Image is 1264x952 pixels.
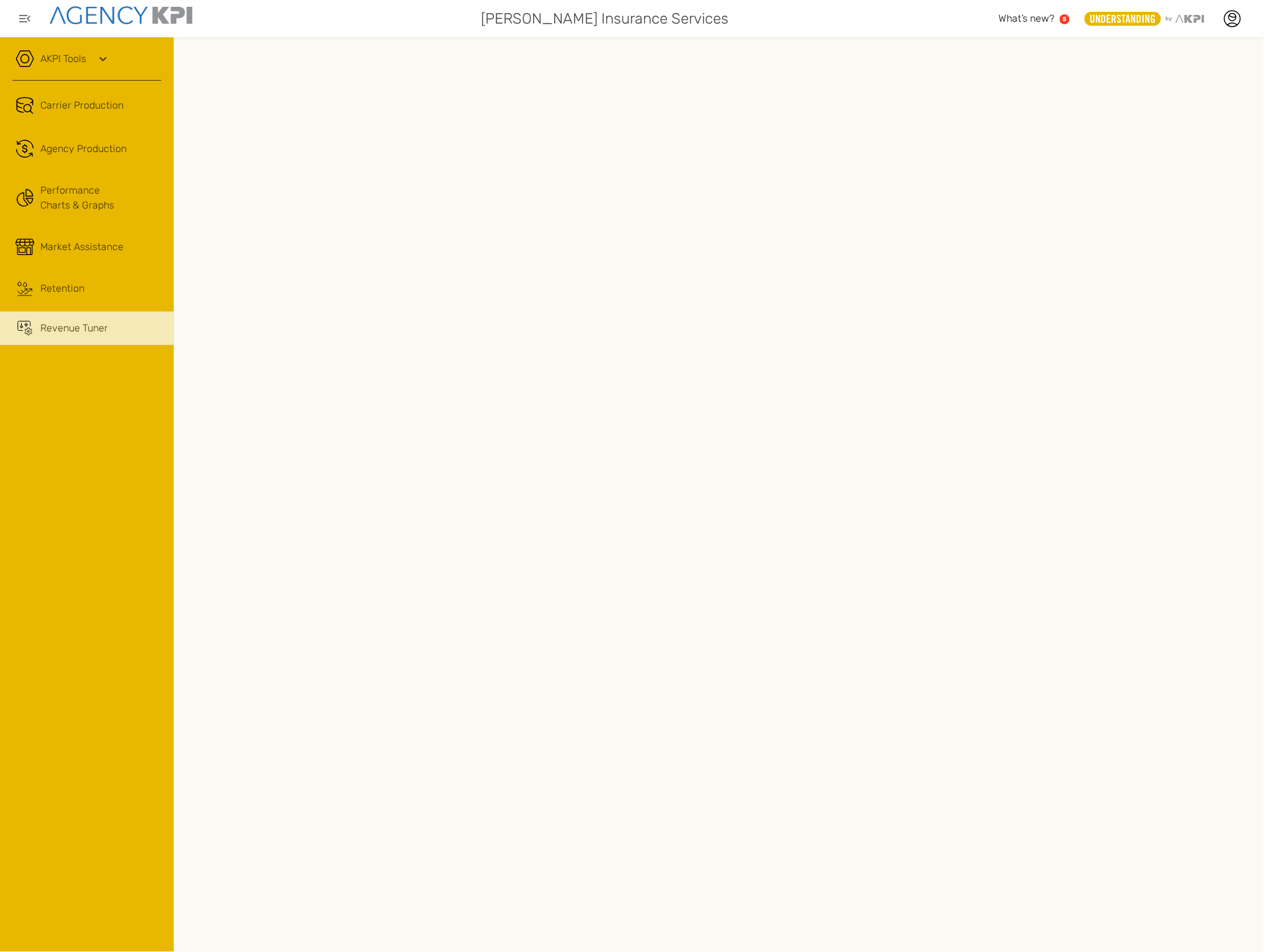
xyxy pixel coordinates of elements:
span: Agency Production [40,141,127,156]
span: What’s new? [999,12,1055,24]
a: 5 [1060,14,1070,24]
div: Retention [40,281,84,296]
img: agencykpi-logo-550x69-2d9e3fa8.png [50,6,192,24]
span: [PERSON_NAME] Insurance Services [482,7,729,30]
text: 5 [1063,16,1067,22]
a: AKPI Tools [40,52,86,66]
div: Revenue Tuner [40,321,108,336]
div: Market Assistance [40,240,123,254]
